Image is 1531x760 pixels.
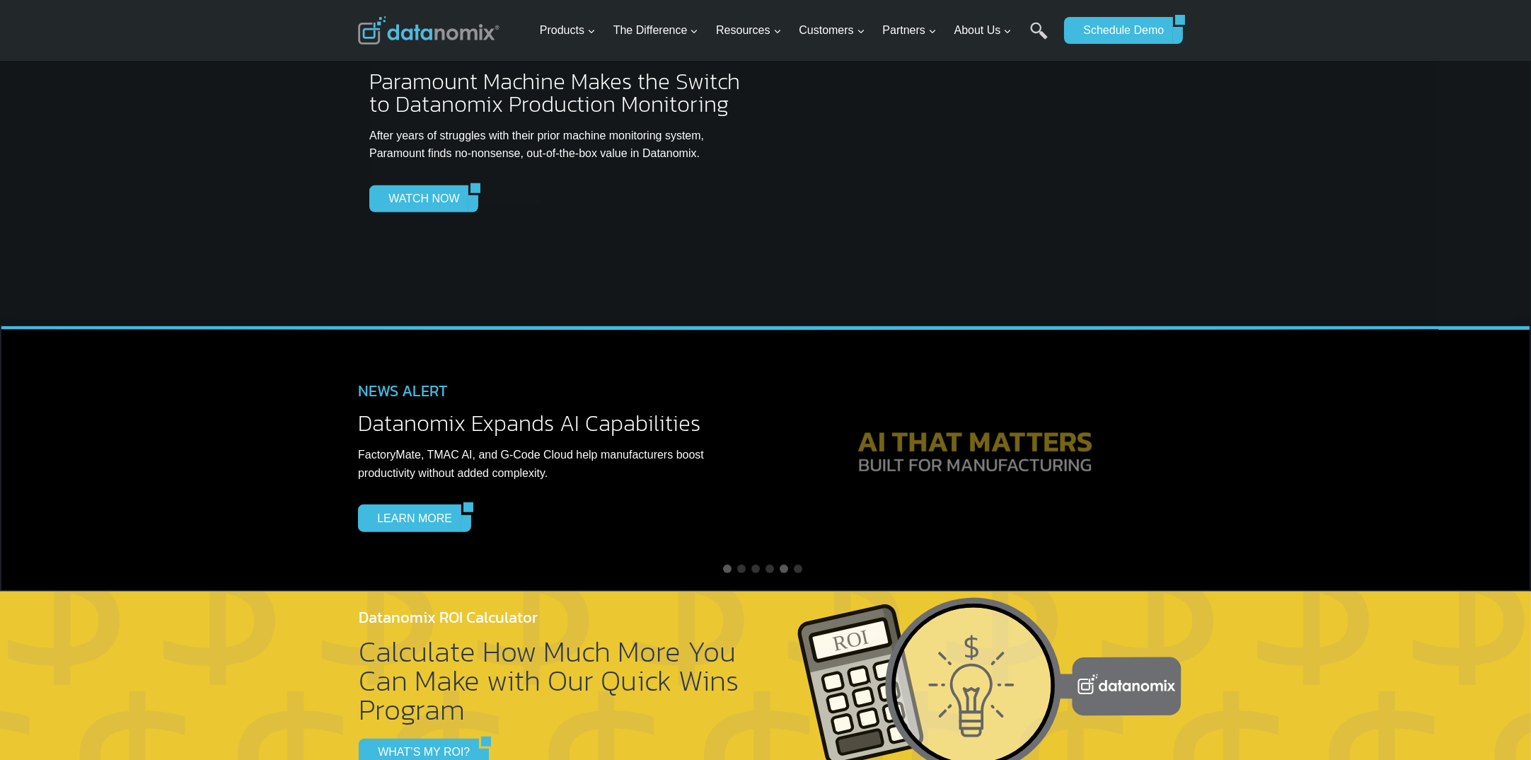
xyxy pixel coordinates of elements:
[359,606,743,629] h4: Datanomix ROI Calculator
[369,64,740,121] span: Paramount Machine Makes the Switch to Datanomix Production Monitoring
[954,21,1012,40] span: About Us
[358,379,754,404] h4: NEWS ALERT
[358,505,461,531] a: LEARN MORE
[613,21,699,40] span: The Difference
[369,185,468,212] a: WATCH NOW
[1064,17,1173,44] a: Schedule Demo
[1030,22,1048,54] a: Search
[777,344,1173,568] img: Datanomix AI shows up where it counts and gives time back to your team.
[534,8,1058,54] nav: Primary Navigation
[1460,692,1531,760] iframe: Chat Widget
[358,446,754,482] p: FactoryMate, TMAC AI, and G-Code Cloud help manufacturers boost productivity without added comple...
[716,21,781,40] span: Resources
[799,21,865,40] span: Customers
[359,637,743,724] h2: Calculate How Much More You Can Make with Our Quick Wins Program
[358,412,754,434] h2: Datanomix Expands AI Capabilities
[369,129,704,160] span: After years of struggles with their prior machine monitoring system, Paramount finds no-nonsense,...
[882,21,936,40] span: Partners
[540,21,596,40] span: Products
[358,16,499,45] img: Datanomix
